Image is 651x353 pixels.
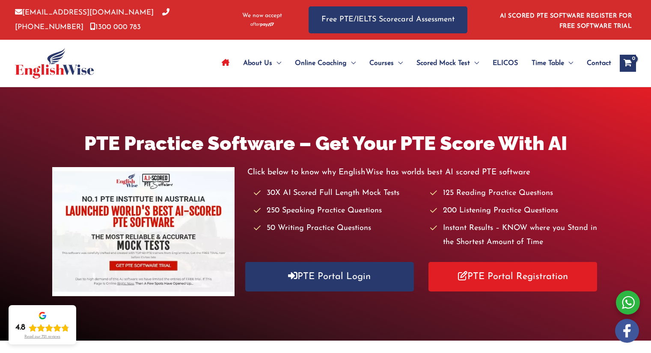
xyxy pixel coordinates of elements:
li: 250 Speaking Practice Questions [254,204,422,218]
a: Online CoachingMenu Toggle [288,48,363,78]
a: ELICOS [486,48,525,78]
a: Contact [580,48,611,78]
div: 4.8 [15,323,25,333]
a: 1300 000 783 [90,24,141,31]
span: Menu Toggle [347,48,356,78]
a: [EMAIL_ADDRESS][DOMAIN_NAME] [15,9,154,16]
img: Afterpay-Logo [250,22,274,27]
a: CoursesMenu Toggle [363,48,410,78]
img: pte-institute-main [52,167,235,296]
span: Menu Toggle [394,48,403,78]
div: Read our 721 reviews [24,335,60,339]
a: Time TableMenu Toggle [525,48,580,78]
p: Click below to know why EnglishWise has worlds best AI scored PTE software [247,165,599,179]
span: Time Table [532,48,564,78]
span: About Us [243,48,272,78]
span: Menu Toggle [564,48,573,78]
span: Menu Toggle [470,48,479,78]
span: Online Coaching [295,48,347,78]
li: 200 Listening Practice Questions [430,204,599,218]
a: AI SCORED PTE SOFTWARE REGISTER FOR FREE SOFTWARE TRIAL [500,13,632,29]
li: 30X AI Scored Full Length Mock Tests [254,186,422,200]
img: white-facebook.png [615,319,639,343]
a: View Shopping Cart, empty [620,55,636,72]
li: Instant Results – KNOW where you Stand in the Shortest Amount of Time [430,221,599,250]
a: PTE Portal Login [245,262,414,291]
span: ELICOS [493,48,518,78]
span: Courses [369,48,394,78]
span: Contact [587,48,611,78]
span: Scored Mock Test [416,48,470,78]
span: We now accept [242,12,282,20]
a: Scored Mock TestMenu Toggle [410,48,486,78]
a: Free PTE/IELTS Scorecard Assessment [309,6,467,33]
li: 50 Writing Practice Questions [254,221,422,235]
aside: Header Widget 1 [495,6,636,34]
li: 125 Reading Practice Questions [430,186,599,200]
img: cropped-ew-logo [15,48,94,79]
a: PTE Portal Registration [428,262,597,291]
div: Rating: 4.8 out of 5 [15,323,69,333]
a: [PHONE_NUMBER] [15,9,169,30]
a: About UsMenu Toggle [236,48,288,78]
nav: Site Navigation: Main Menu [215,48,611,78]
span: Menu Toggle [272,48,281,78]
h1: PTE Practice Software – Get Your PTE Score With AI [52,130,599,157]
